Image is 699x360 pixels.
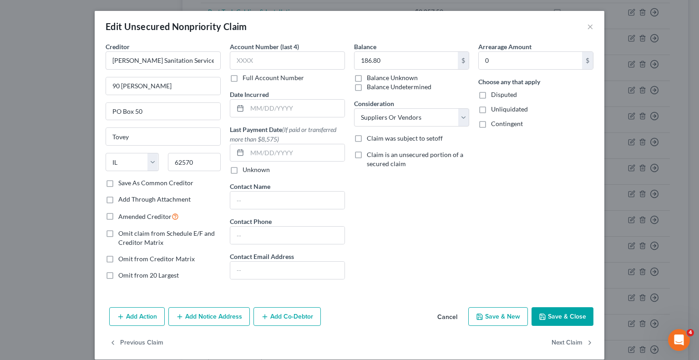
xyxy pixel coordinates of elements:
[118,213,172,220] span: Amended Creditor
[247,144,344,162] input: MM/DD/YYYY
[118,178,193,188] label: Save As Common Creditor
[367,82,431,91] label: Balance Undetermined
[106,43,130,51] span: Creditor
[106,51,221,70] input: Search creditor by name...
[491,105,528,113] span: Unliquidated
[354,42,376,51] label: Balance
[478,42,532,51] label: Arrearage Amount
[468,307,528,326] button: Save & New
[106,128,220,145] input: Enter city...
[230,51,345,70] input: XXXX
[118,195,191,204] label: Add Through Attachment
[109,307,165,326] button: Add Action
[552,333,593,352] button: Next Claim
[106,103,220,120] input: Apt, Suite, etc...
[106,20,247,33] div: Edit Unsecured Nonpriority Claim
[430,308,465,326] button: Cancel
[367,73,418,82] label: Balance Unknown
[230,252,294,261] label: Contact Email Address
[106,77,220,95] input: Enter address...
[532,307,593,326] button: Save & Close
[230,90,269,99] label: Date Incurred
[687,329,694,336] span: 4
[230,42,299,51] label: Account Number (last 4)
[491,91,517,98] span: Disputed
[367,151,463,167] span: Claim is an unsecured portion of a secured claim
[168,153,221,171] input: Enter zip...
[367,134,443,142] span: Claim was subject to setoff
[243,73,304,82] label: Full Account Number
[118,229,215,246] span: Omit claim from Schedule E/F and Creditor Matrix
[109,333,163,352] button: Previous Claim
[587,21,593,32] button: ×
[355,52,458,69] input: 0.00
[491,120,523,127] span: Contingent
[230,192,344,209] input: --
[230,125,345,144] label: Last Payment Date
[118,255,195,263] span: Omit from Creditor Matrix
[230,182,270,191] label: Contact Name
[247,100,344,117] input: MM/DD/YYYY
[458,52,469,69] div: $
[582,52,593,69] div: $
[668,329,690,351] iframe: Intercom live chat
[478,77,540,86] label: Choose any that apply
[230,126,336,143] span: (If paid or transferred more than $8,575)
[230,227,344,244] input: --
[479,52,582,69] input: 0.00
[243,165,270,174] label: Unknown
[354,99,394,108] label: Consideration
[168,307,250,326] button: Add Notice Address
[230,217,272,226] label: Contact Phone
[118,271,179,279] span: Omit from 20 Largest
[230,262,344,279] input: --
[253,307,321,326] button: Add Co-Debtor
